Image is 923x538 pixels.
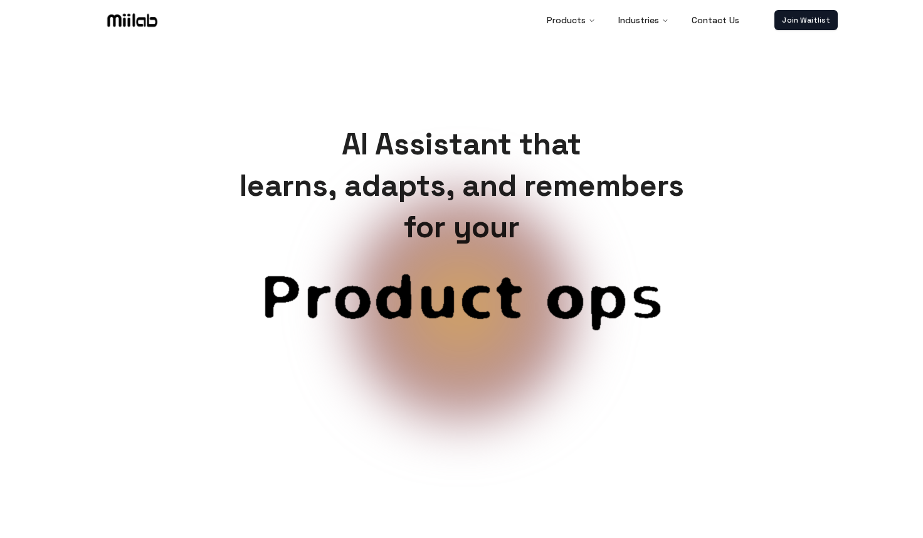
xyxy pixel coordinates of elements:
[537,8,606,33] button: Products
[608,8,679,33] button: Industries
[85,11,179,30] a: Logo
[179,268,744,389] span: Customer service
[105,11,160,30] img: Logo
[682,8,749,33] a: Contact Us
[229,124,694,248] h1: AI Assistant that learns, adapts, and remembers for your
[774,10,838,30] a: Join Waitlist
[537,8,749,33] nav: Main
